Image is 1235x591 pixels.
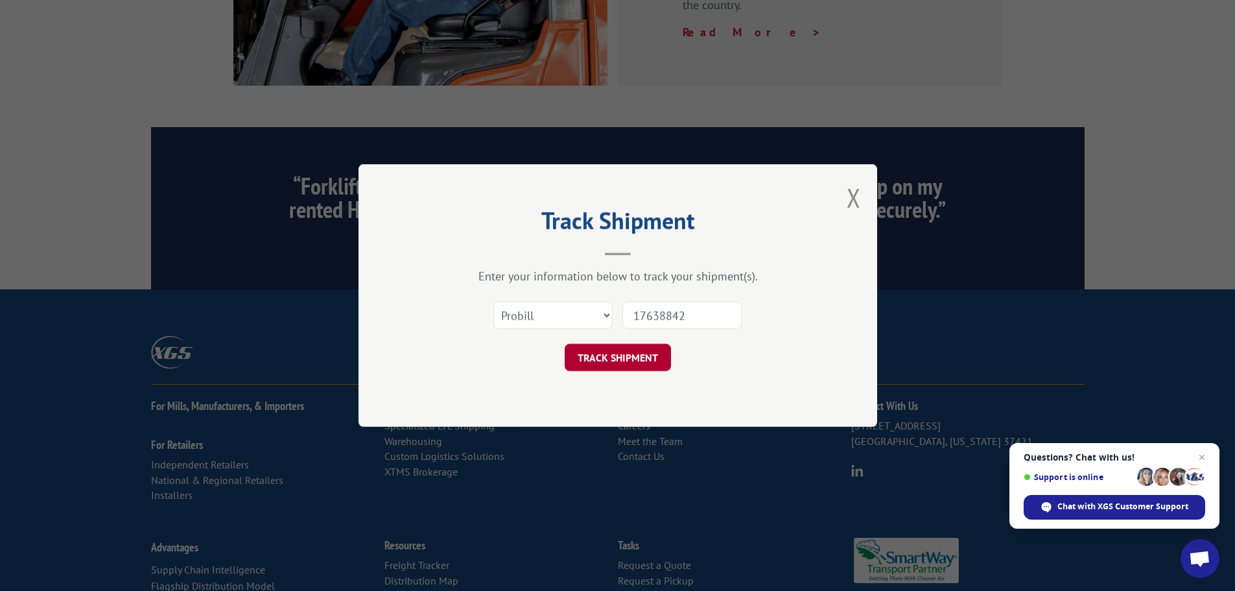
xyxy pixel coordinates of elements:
span: Chat with XGS Customer Support [1057,501,1188,513]
span: Questions? Chat with us! [1024,452,1205,463]
button: Close modal [847,180,861,215]
input: Number(s) [622,302,742,329]
h2: Track Shipment [423,211,812,236]
span: Support is online [1024,472,1133,482]
div: Open chat [1181,539,1219,578]
div: Enter your information below to track your shipment(s). [423,269,812,283]
span: Close chat [1194,450,1210,465]
div: Chat with XGS Customer Support [1024,495,1205,520]
button: TRACK SHIPMENT [565,344,671,371]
